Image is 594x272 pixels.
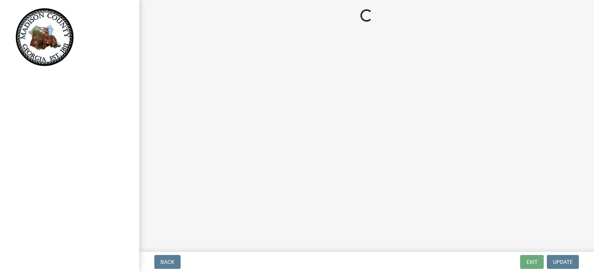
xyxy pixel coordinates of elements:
[15,8,74,66] img: Madison County, Georgia
[547,255,579,269] button: Update
[553,259,573,265] span: Update
[154,255,181,269] button: Back
[160,259,174,265] span: Back
[520,255,544,269] button: Exit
